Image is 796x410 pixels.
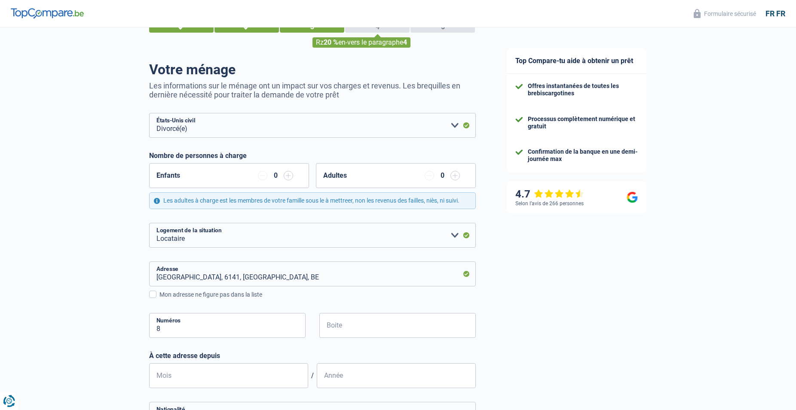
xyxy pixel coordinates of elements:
div: Selon l’avis de 266 personnes [515,200,584,207]
input: MM MM [149,363,308,388]
h1: Votre ménage [149,61,476,78]
div: Mon adresse ne figure pas dans la liste [159,290,476,299]
label: Adultes [323,172,347,179]
div: 4.7 [515,188,585,200]
div: 0 [438,172,446,179]
div: 0 [272,172,279,179]
span: 4 [403,38,407,46]
div: fr fr [765,9,785,18]
span: / [308,371,317,380]
div: Top Compare-tu aide à obtenir un prêt [507,48,646,74]
label: À cette adresse depuis [149,352,476,360]
div: Confirmation de la banque en une demi-journée max [528,148,638,163]
img: Top Comparer le logo [11,8,84,18]
input: AAAA [317,363,476,388]
label: Enfants [156,172,180,179]
div: Rz en-vers le paragraphe [312,37,410,48]
div: Processus complètement numérique et gratuit [528,115,638,130]
label: Nombre de personnes à charge [149,152,247,160]
p: Les informations sur le ménage ont un impact sur vos charges et revenus. Les brequilles en derniè... [149,81,476,99]
button: Formulaire sécurisé [689,6,761,21]
input: Sélectionnez votre adresse dans la barre de recherche [149,261,476,286]
span: 20 % [324,38,338,46]
div: Offres instantanées de toutes les brebiscargotines [528,82,638,97]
